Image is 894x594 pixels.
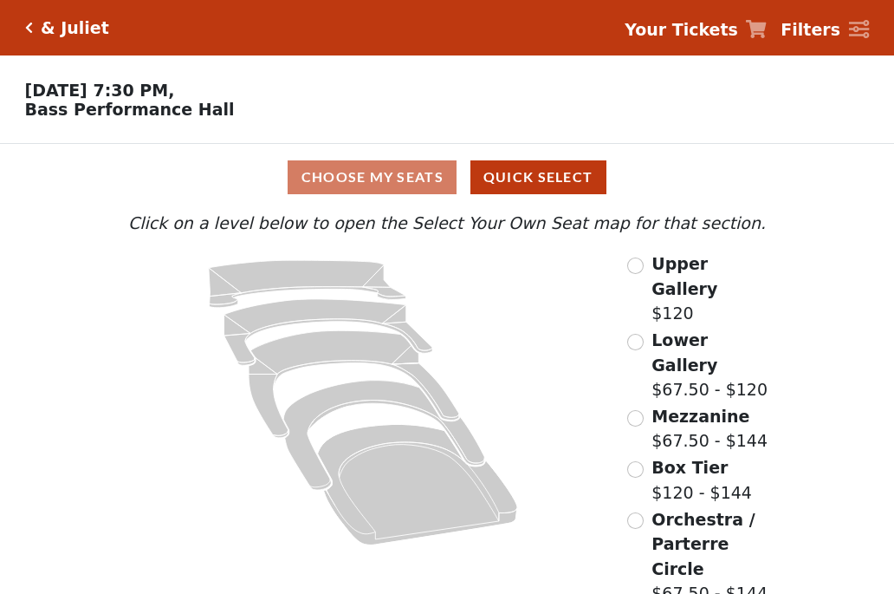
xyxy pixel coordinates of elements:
[651,254,717,298] span: Upper Gallery
[318,425,518,545] path: Orchestra / Parterre Circle - Seats Available: 36
[651,455,752,505] label: $120 - $144
[41,18,109,38] h5: & Juliet
[25,22,33,34] a: Click here to go back to filters
[224,299,433,365] path: Lower Gallery - Seats Available: 93
[651,458,728,477] span: Box Tier
[625,17,767,42] a: Your Tickets
[781,17,869,42] a: Filters
[209,260,406,308] path: Upper Gallery - Seats Available: 161
[625,20,738,39] strong: Your Tickets
[651,404,768,454] label: $67.50 - $144
[124,211,770,236] p: Click on a level below to open the Select Your Own Seat map for that section.
[651,328,770,402] label: $67.50 - $120
[651,510,755,578] span: Orchestra / Parterre Circle
[651,407,749,426] span: Mezzanine
[470,160,606,194] button: Quick Select
[651,330,717,375] span: Lower Gallery
[781,20,840,39] strong: Filters
[651,251,770,326] label: $120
